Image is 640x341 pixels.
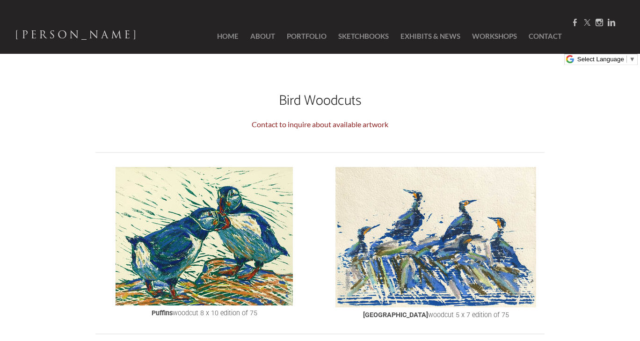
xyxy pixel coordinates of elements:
a: Facebook [571,18,579,27]
div: woodcut 8 x 10 edition of 75 [95,307,313,318]
img: Picture [116,167,293,305]
a: Contact [524,19,562,54]
a: Portfolio [282,19,331,54]
a: Select Language​ [577,56,635,63]
span: ▼ [629,56,635,63]
a: Linkedin [608,18,615,27]
a: Workshops [467,19,522,54]
a: Contact to inquire about available artwork [252,120,388,129]
h2: Bird Woodcuts [95,94,545,108]
a: Twitter [583,18,591,27]
img: Picture [335,167,536,307]
a: [PERSON_NAME] [15,26,139,47]
a: SketchBooks [334,19,393,54]
b: Puffins [152,309,173,317]
b: [GEOGRAPHIC_DATA] [363,311,428,319]
a: Home [203,19,243,54]
span: [PERSON_NAME] [15,27,139,43]
a: Instagram [596,18,603,27]
a: Exhibits & News [396,19,465,54]
span: Select Language [577,56,624,63]
a: About [246,19,280,54]
div: woodcut 5 x 7 edition of 75 [327,309,545,320]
